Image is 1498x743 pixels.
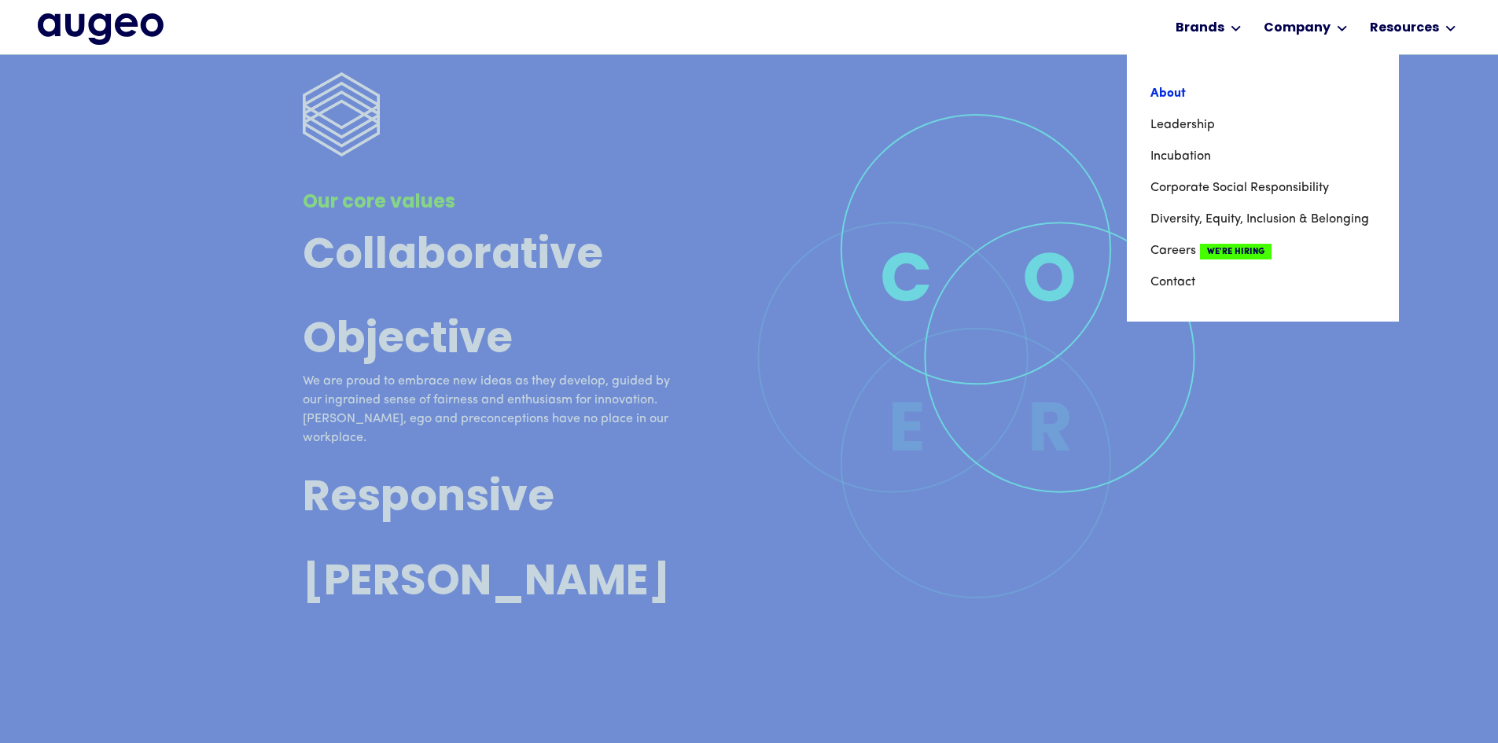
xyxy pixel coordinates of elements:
[1150,204,1375,235] a: Diversity, Equity, Inclusion & Belonging
[1150,109,1375,141] a: Leadership
[1150,141,1375,172] a: Incubation
[1150,172,1375,204] a: Corporate Social Responsibility
[1150,235,1375,267] a: CareersWe're Hiring
[1150,267,1375,298] a: Contact
[1150,78,1375,109] a: About
[1127,54,1399,322] nav: Company
[1370,19,1439,38] div: Resources
[38,13,164,45] img: Augeo's full logo in midnight blue.
[38,13,164,45] a: home
[1200,244,1272,259] span: We're Hiring
[1176,19,1224,38] div: Brands
[1264,19,1331,38] div: Company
